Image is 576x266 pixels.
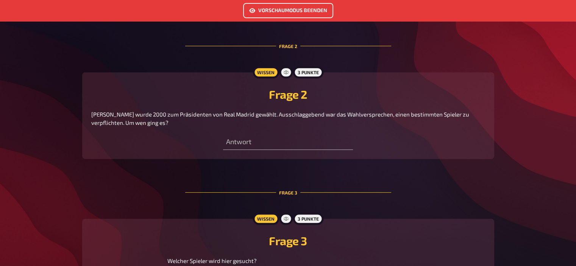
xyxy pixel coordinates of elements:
[91,87,485,101] h2: Frage 2
[243,3,333,18] button: Vorschaumodus beenden
[253,66,279,78] div: Wissen
[223,135,353,150] input: Antwort
[253,213,279,225] div: Wissen
[243,8,333,15] a: Vorschaumodus beenden
[293,66,323,78] div: 3 Punkte
[185,25,391,68] div: Frage 2
[185,171,391,214] div: Frage 3
[91,234,485,247] h2: Frage 3
[167,257,257,264] span: Welcher Spieler wird hier gesucht?
[91,111,470,126] span: [PERSON_NAME] wurde 2000 zum Präsidenten von Real Madrid gewählt. Ausschlaggebend war das Wahlver...
[293,213,323,225] div: 3 Punkte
